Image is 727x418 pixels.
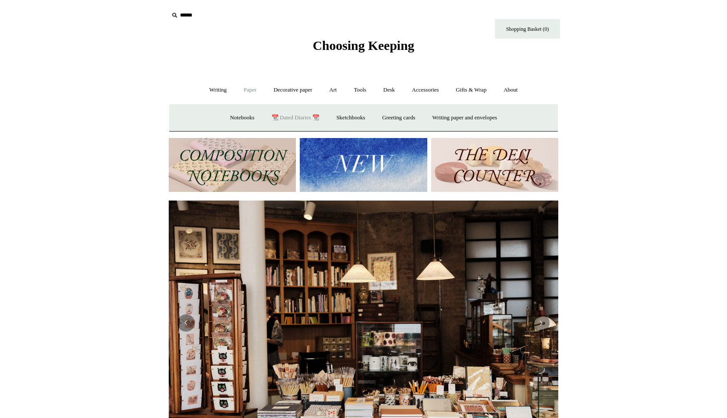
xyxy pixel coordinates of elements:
a: Paper [236,79,265,102]
a: Shopping Basket (0) [495,19,560,39]
a: About [496,79,526,102]
img: New.jpg__PID:f73bdf93-380a-4a35-bcfe-7823039498e1 [300,138,427,192]
a: Tools [346,79,374,102]
span: Choosing Keeping [313,38,414,53]
a: Notebooks [222,106,262,129]
img: The Deli Counter [431,138,558,192]
a: Greeting cards [374,106,423,129]
a: 📆 Dated Diaries 📆 [264,106,327,129]
a: Gifts & Wrap [448,79,494,102]
a: Writing [202,79,235,102]
a: Writing paper and envelopes [425,106,505,129]
button: Previous [177,314,195,332]
a: Accessories [404,79,447,102]
a: Desk [376,79,403,102]
a: Art [321,79,344,102]
a: Choosing Keeping [313,45,414,51]
button: Next [532,314,550,332]
a: Decorative paper [266,79,320,102]
a: Sketchbooks [328,106,373,129]
img: 202302 Composition ledgers.jpg__PID:69722ee6-fa44-49dd-a067-31375e5d54ec [169,138,296,192]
